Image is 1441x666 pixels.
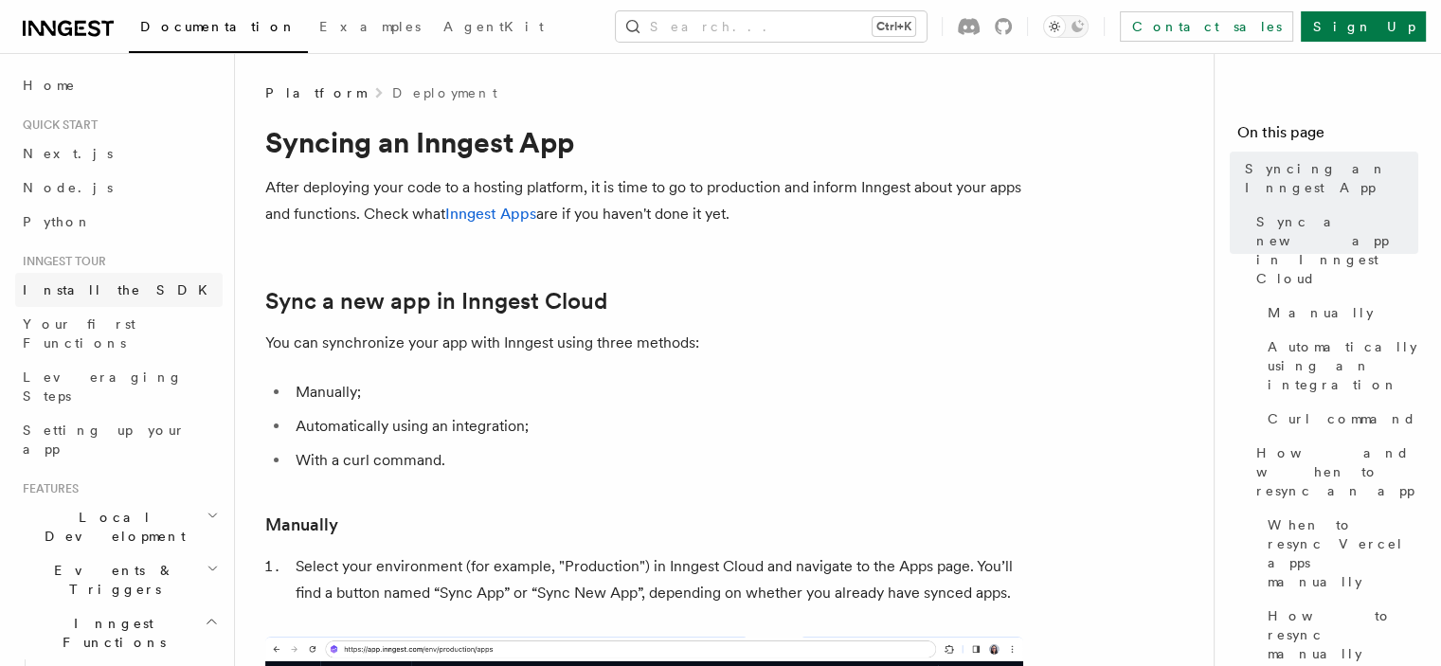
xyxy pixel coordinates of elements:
[15,360,223,413] a: Leveraging Steps
[23,180,113,195] span: Node.js
[392,83,497,102] a: Deployment
[15,68,223,102] a: Home
[290,553,1023,606] li: Select your environment (for example, "Production") in Inngest Cloud and navigate to the Apps pag...
[265,125,1023,159] h1: Syncing an Inngest App
[23,282,219,297] span: Install the SDK
[1260,402,1418,436] a: Curl command
[15,481,79,496] span: Features
[15,254,106,269] span: Inngest tour
[1260,296,1418,330] a: Manually
[265,330,1023,356] p: You can synchronize your app with Inngest using three methods:
[15,561,207,599] span: Events & Triggers
[1301,11,1426,42] a: Sign Up
[129,6,308,53] a: Documentation
[1237,152,1418,205] a: Syncing an Inngest App
[23,423,186,457] span: Setting up your app
[1249,205,1418,296] a: Sync a new app in Inngest Cloud
[15,171,223,205] a: Node.js
[1256,443,1418,500] span: How and when to resync an app
[15,606,223,659] button: Inngest Functions
[1268,303,1374,322] span: Manually
[15,413,223,466] a: Setting up your app
[23,214,92,229] span: Python
[443,19,544,34] span: AgentKit
[1268,606,1418,663] span: How to resync manually
[445,205,536,223] a: Inngest Apps
[290,447,1023,474] li: With a curl command.
[15,500,223,553] button: Local Development
[265,512,338,538] a: Manually
[1268,337,1418,394] span: Automatically using an integration
[308,6,432,51] a: Examples
[265,174,1023,227] p: After deploying your code to a hosting platform, it is time to go to production and inform Innges...
[1120,11,1293,42] a: Contact sales
[1268,409,1416,428] span: Curl command
[1260,330,1418,402] a: Automatically using an integration
[15,614,205,652] span: Inngest Functions
[15,307,223,360] a: Your first Functions
[15,273,223,307] a: Install the SDK
[15,508,207,546] span: Local Development
[15,205,223,239] a: Python
[23,316,135,351] span: Your first Functions
[265,288,607,315] a: Sync a new app in Inngest Cloud
[1237,121,1418,152] h4: On this page
[1249,436,1418,508] a: How and when to resync an app
[1268,515,1418,591] span: When to resync Vercel apps manually
[15,136,223,171] a: Next.js
[23,76,76,95] span: Home
[432,6,555,51] a: AgentKit
[23,146,113,161] span: Next.js
[616,11,927,42] button: Search...Ctrl+K
[1260,508,1418,599] a: When to resync Vercel apps manually
[873,17,915,36] kbd: Ctrl+K
[1245,159,1418,197] span: Syncing an Inngest App
[15,117,98,133] span: Quick start
[290,379,1023,405] li: Manually;
[319,19,421,34] span: Examples
[23,369,183,404] span: Leveraging Steps
[15,553,223,606] button: Events & Triggers
[140,19,297,34] span: Documentation
[1256,212,1418,288] span: Sync a new app in Inngest Cloud
[290,413,1023,440] li: Automatically using an integration;
[1043,15,1089,38] button: Toggle dark mode
[265,83,366,102] span: Platform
